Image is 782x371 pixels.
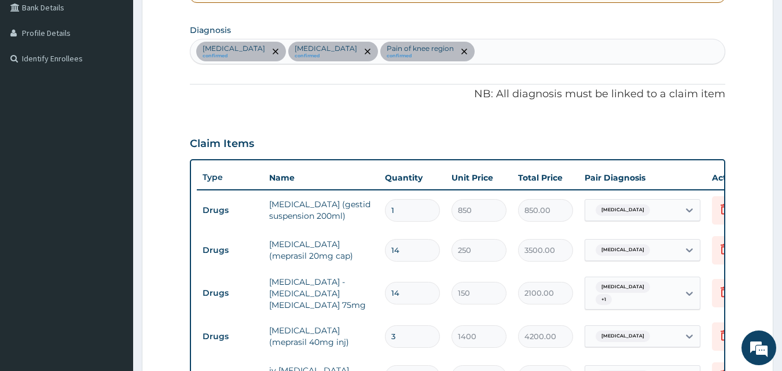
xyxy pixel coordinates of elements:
[60,65,194,80] div: Chat with us now
[190,87,726,102] p: NB: All diagnosis must be linked to a claim item
[21,58,47,87] img: d_794563401_company_1708531726252_794563401
[67,112,160,229] span: We're online!
[270,46,281,57] span: remove selection option
[197,282,263,304] td: Drugs
[197,200,263,221] td: Drugs
[263,166,379,189] th: Name
[512,166,579,189] th: Total Price
[579,166,706,189] th: Pair Diagnosis
[203,53,265,59] small: confirmed
[387,44,454,53] p: Pain of knee region
[362,46,373,57] span: remove selection option
[6,248,221,288] textarea: Type your message and hit 'Enter'
[197,240,263,261] td: Drugs
[263,319,379,354] td: [MEDICAL_DATA] (meprasil 40mg inj)
[197,167,263,188] th: Type
[387,53,454,59] small: confirmed
[295,53,357,59] small: confirmed
[263,270,379,317] td: [MEDICAL_DATA] - [MEDICAL_DATA] [MEDICAL_DATA] 75mg
[295,44,357,53] p: [MEDICAL_DATA]
[596,244,650,256] span: [MEDICAL_DATA]
[197,326,263,347] td: Drugs
[379,166,446,189] th: Quantity
[459,46,469,57] span: remove selection option
[263,233,379,267] td: [MEDICAL_DATA] (meprasil 20mg cap)
[596,330,650,342] span: [MEDICAL_DATA]
[446,166,512,189] th: Unit Price
[203,44,265,53] p: [MEDICAL_DATA]
[596,204,650,216] span: [MEDICAL_DATA]
[596,294,612,306] span: + 1
[190,6,218,34] div: Minimize live chat window
[190,138,254,150] h3: Claim Items
[706,166,764,189] th: Actions
[596,281,650,293] span: [MEDICAL_DATA]
[263,193,379,227] td: [MEDICAL_DATA] (gestid suspension 200ml)
[190,24,231,36] label: Diagnosis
